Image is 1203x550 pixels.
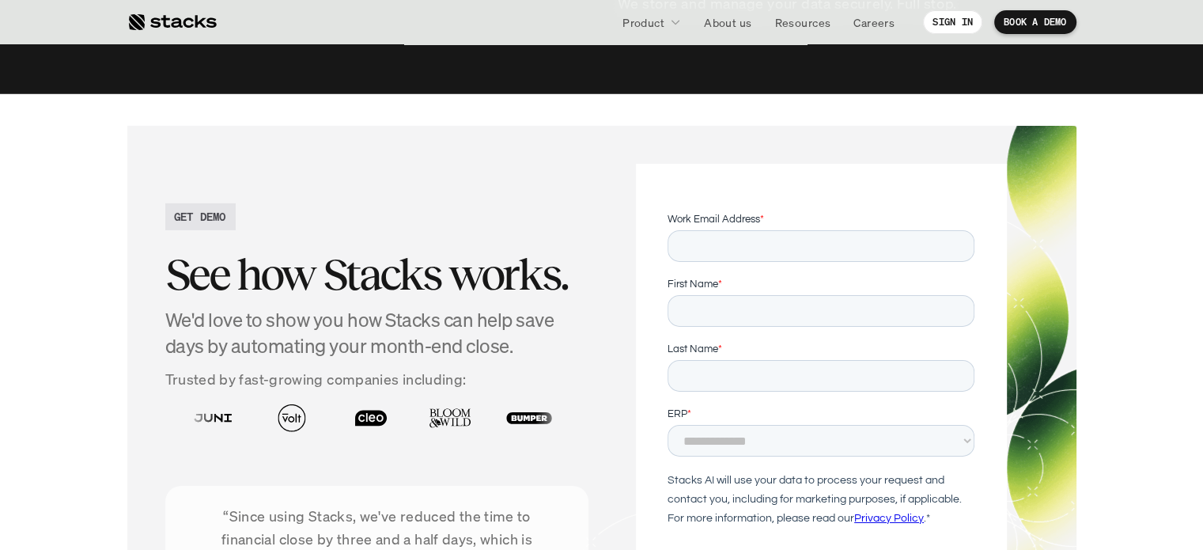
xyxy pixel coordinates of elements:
[165,368,589,391] p: Trusted by fast-growing companies including:
[844,8,904,36] a: Careers
[774,14,830,31] p: Resources
[994,10,1076,34] a: BOOK A DEMO
[165,250,589,299] h2: See how Stacks works.
[704,14,751,31] p: About us
[933,17,973,28] p: SIGN IN
[622,14,664,31] p: Product
[1004,17,1067,28] p: BOOK A DEMO
[165,307,589,360] h4: We'd love to show you how Stacks can help save days by automating your month-end close.
[853,14,895,31] p: Careers
[923,10,982,34] a: SIGN IN
[765,8,840,36] a: Resources
[694,8,761,36] a: About us
[174,208,226,225] h2: GET DEMO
